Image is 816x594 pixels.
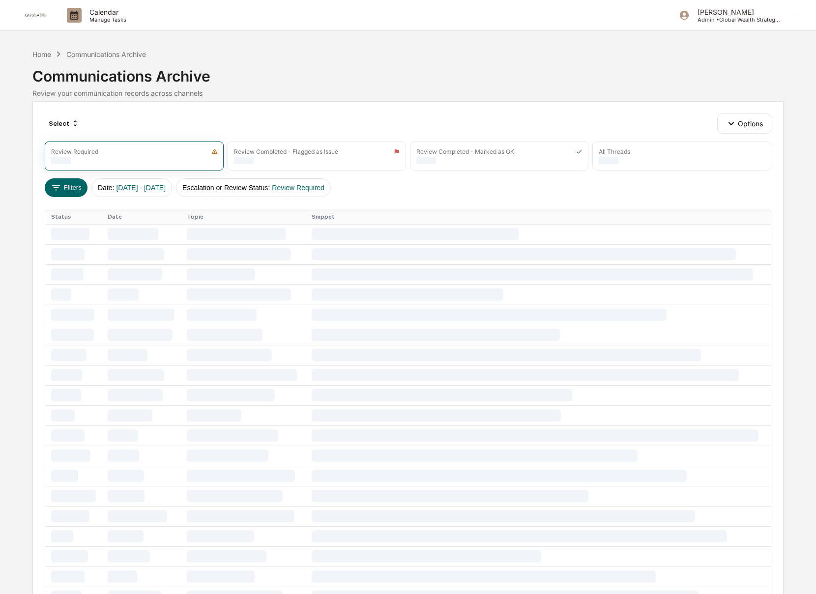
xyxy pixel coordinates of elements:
img: logo [24,13,47,18]
img: icon [394,148,400,155]
th: Date [102,209,181,224]
th: Topic [181,209,305,224]
button: Date:[DATE] - [DATE] [91,178,172,197]
div: Review your communication records across channels [32,89,783,97]
div: Review Completed - Marked as OK [416,148,514,155]
img: icon [576,148,582,155]
div: All Threads [599,148,630,155]
p: Manage Tasks [82,16,131,23]
span: Review Required [272,184,324,192]
div: Home [32,50,51,58]
button: Options [717,113,771,133]
div: Select [45,115,83,131]
button: Filters [45,178,87,197]
p: Calendar [82,8,131,16]
div: Review Completed - Flagged as Issue [234,148,338,155]
button: Escalation or Review Status:Review Required [176,178,331,197]
div: Communications Archive [32,59,783,85]
p: Admin • Global Wealth Strategies Associates [690,16,781,23]
div: Review Required [51,148,98,155]
div: Communications Archive [66,50,146,58]
th: Snippet [306,209,771,224]
th: Status [45,209,102,224]
span: [DATE] - [DATE] [116,184,166,192]
p: [PERSON_NAME] [690,8,781,16]
img: icon [211,148,218,155]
